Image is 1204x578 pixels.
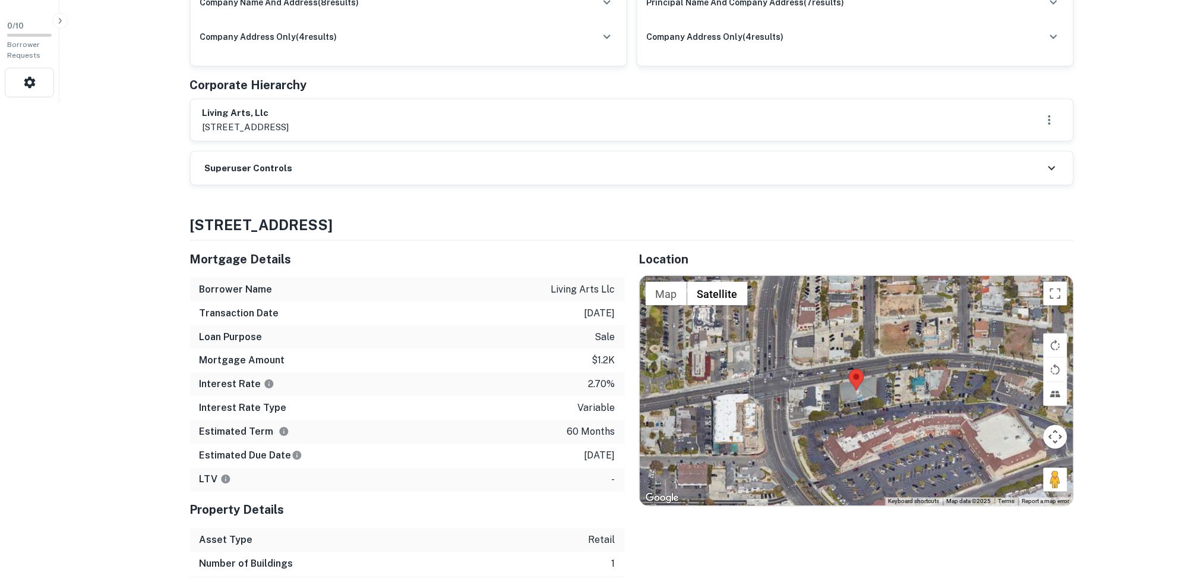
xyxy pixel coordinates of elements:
[998,498,1015,505] a: Terms (opens in new tab)
[200,354,285,368] h6: Mortgage Amount
[190,250,625,268] h5: Mortgage Details
[200,473,231,487] h6: LTV
[1044,425,1067,449] button: Map camera controls
[1145,483,1204,540] iframe: Chat Widget
[292,450,302,461] svg: Estimate is based on a standard schedule for this type of loan.
[200,378,274,392] h6: Interest Rate
[203,106,289,120] h6: living arts, llc
[646,282,687,306] button: Show street map
[643,491,682,506] img: Google
[639,250,1074,268] h5: Location
[612,473,615,487] p: -
[889,498,940,506] button: Keyboard shortcuts
[584,306,615,321] p: [DATE]
[200,30,337,43] h6: company address only ( 4 results)
[200,330,263,344] h6: Loan Purpose
[1044,334,1067,357] button: Rotate map clockwise
[203,120,289,134] p: [STREET_ADDRESS]
[578,401,615,416] p: variable
[220,474,231,485] svg: LTVs displayed on the website are for informational purposes only and may be reported incorrectly...
[1044,468,1067,492] button: Drag Pegman onto the map to open Street View
[7,21,24,30] span: 0 / 10
[200,449,302,463] h6: Estimated Due Date
[200,557,293,571] h6: Number of Buildings
[190,501,625,519] h5: Property Details
[1044,382,1067,406] button: Tilt map
[279,426,289,437] svg: Term is based on a standard schedule for this type of loan.
[584,449,615,463] p: [DATE]
[200,533,253,548] h6: Asset Type
[7,40,40,59] span: Borrower Requests
[647,30,784,43] h6: company address only ( 4 results)
[643,491,682,506] a: Open this area in Google Maps (opens a new window)
[264,379,274,389] svg: The interest rates displayed on the website are for informational purposes only and may be report...
[205,162,293,175] h6: Superuser Controls
[947,498,991,505] span: Map data ©2025
[551,282,615,297] p: living arts llc
[687,282,748,306] button: Show satellite imagery
[200,282,273,297] h6: Borrower Name
[1044,358,1067,382] button: Rotate map counterclockwise
[612,557,615,571] p: 1
[200,401,287,416] h6: Interest Rate Type
[592,354,615,368] p: $1.2k
[190,76,307,94] h5: Corporate Hierarchy
[595,330,615,344] p: sale
[589,533,615,548] p: retail
[567,425,615,439] p: 60 months
[1022,498,1070,505] a: Report a map error
[200,425,289,439] h6: Estimated Term
[1044,282,1067,306] button: Toggle fullscreen view
[589,378,615,392] p: 2.70%
[190,214,1074,235] h4: [STREET_ADDRESS]
[200,306,279,321] h6: Transaction Date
